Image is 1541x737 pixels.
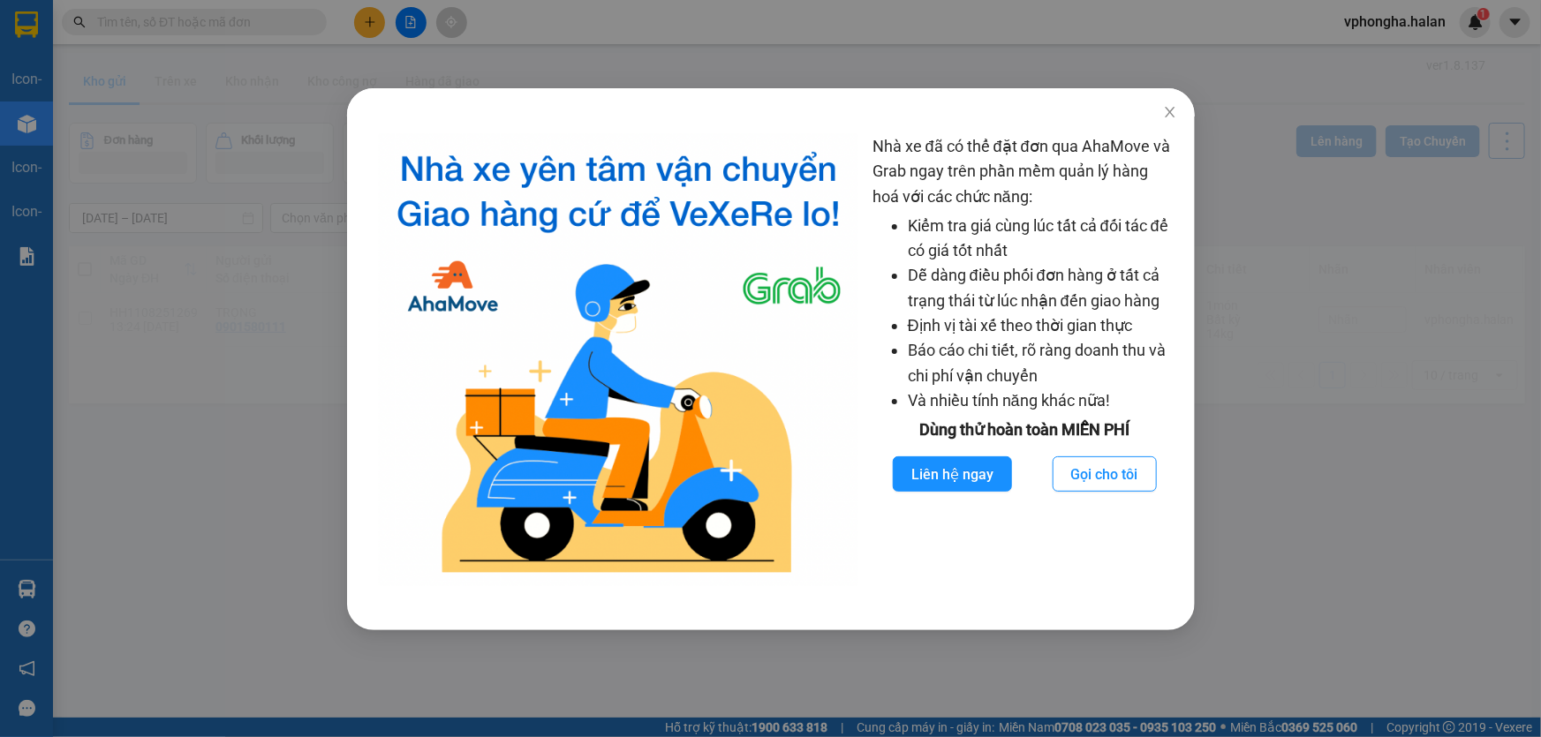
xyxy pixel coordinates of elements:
li: Kiểm tra giá cùng lúc tất cả đối tác để có giá tốt nhất [907,214,1176,264]
span: close [1162,105,1176,119]
span: Liên hệ ngay [910,463,993,485]
div: Nhà xe đã có thể đặt đơn qua AhaMove và Grab ngay trên phần mềm quản lý hàng hoá với các chức năng: [872,134,1176,586]
li: Và nhiều tính năng khác nữa! [907,388,1176,413]
button: Liên hệ ngay [892,456,1011,492]
button: Close [1144,88,1194,138]
img: logo [379,134,858,586]
div: Dùng thử hoàn toàn MIỄN PHÍ [872,417,1176,442]
li: Định vị tài xế theo thời gian thực [907,313,1176,338]
span: Gọi cho tôi [1070,463,1137,485]
button: Gọi cho tôi [1052,456,1156,492]
li: Báo cáo chi tiết, rõ ràng doanh thu và chi phí vận chuyển [907,338,1176,388]
li: Dễ dàng điều phối đơn hàng ở tất cả trạng thái từ lúc nhận đến giao hàng [907,263,1176,313]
